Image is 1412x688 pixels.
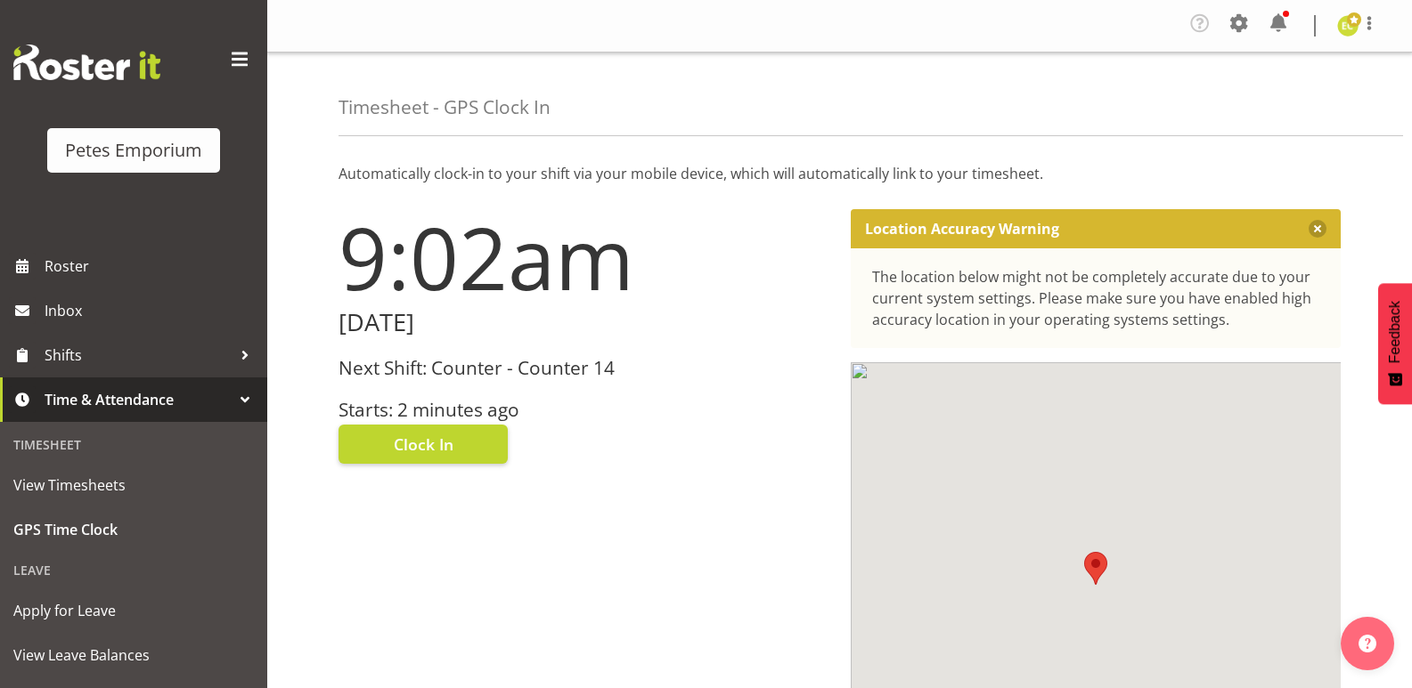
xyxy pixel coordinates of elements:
button: Close message [1309,220,1326,238]
p: Automatically clock-in to your shift via your mobile device, which will automatically link to you... [339,163,1341,184]
div: The location below might not be completely accurate due to your current system settings. Please m... [872,266,1320,330]
h1: 9:02am [339,209,829,305]
span: Shifts [45,342,232,368]
span: Inbox [45,297,258,324]
h2: [DATE] [339,309,829,336]
span: Time & Attendance [45,386,232,413]
a: View Leave Balances [4,633,263,677]
span: View Timesheets [13,472,254,498]
span: Roster [45,253,258,279]
button: Clock In [339,425,508,464]
span: Clock In [394,433,453,456]
button: Feedback - Show survey [1378,283,1412,404]
h4: Timesheet - GPS Clock In [339,97,551,117]
a: Apply for Leave [4,588,263,633]
a: GPS Time Clock [4,507,263,552]
span: Apply for Leave [13,597,254,624]
a: View Timesheets [4,463,263,507]
img: help-xxl-2.png [1359,635,1376,652]
img: emma-croft7499.jpg [1337,15,1359,36]
span: GPS Time Clock [13,516,254,543]
span: Feedback [1387,301,1403,363]
span: View Leave Balances [13,642,254,668]
div: Timesheet [4,426,263,463]
div: Petes Emporium [65,137,202,164]
p: Location Accuracy Warning [865,220,1059,238]
div: Leave [4,552,263,588]
h3: Starts: 2 minutes ago [339,400,829,420]
img: Rosterit website logo [13,45,160,80]
h3: Next Shift: Counter - Counter 14 [339,358,829,378]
